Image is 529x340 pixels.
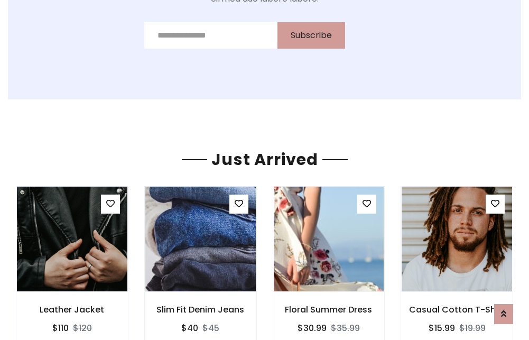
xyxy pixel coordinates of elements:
[16,305,128,315] h6: Leather Jacket
[145,305,256,315] h6: Slim Fit Denim Jeans
[52,323,69,333] h6: $110
[429,323,455,333] h6: $15.99
[331,322,360,334] del: $35.99
[202,322,219,334] del: $45
[298,323,327,333] h6: $30.99
[401,305,513,315] h6: Casual Cotton T-Shirt
[273,305,385,315] h6: Floral Summer Dress
[459,322,486,334] del: $19.99
[207,148,322,171] span: Just Arrived
[73,322,92,334] del: $120
[181,323,198,333] h6: $40
[277,22,345,49] button: Subscribe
